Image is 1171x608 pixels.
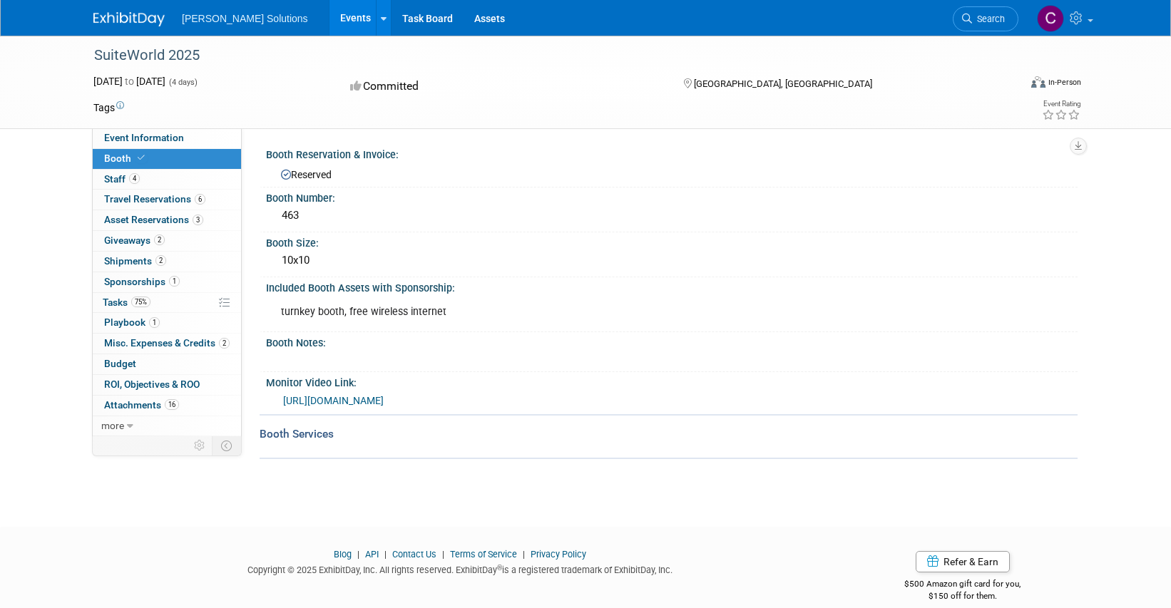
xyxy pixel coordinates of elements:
a: Blog [334,549,352,560]
a: Search [953,6,1018,31]
a: Budget [93,354,241,374]
span: 1 [169,276,180,287]
div: Booth Size: [266,232,1078,250]
span: Travel Reservations [104,193,205,205]
a: Shipments2 [93,252,241,272]
div: Included Booth Assets with Sponsorship: [266,277,1078,295]
img: Cameron Sigurdson [1037,5,1064,32]
span: to [123,76,136,87]
span: [GEOGRAPHIC_DATA], [GEOGRAPHIC_DATA] [694,78,872,89]
div: Booth Reservation & Invoice: [266,144,1078,162]
span: Playbook [104,316,160,328]
span: Sponsorships [104,276,180,287]
span: (4 days) [168,78,198,87]
div: 463 [277,205,1067,227]
div: Event Rating [1042,101,1080,108]
a: more [93,416,241,436]
a: Misc. Expenses & Credits2 [93,334,241,354]
div: Booth Services [260,426,1078,442]
a: API [365,549,379,560]
span: 16 [165,399,179,410]
td: Tags [93,101,124,115]
a: Terms of Service [450,549,517,560]
a: Attachments16 [93,396,241,416]
td: Personalize Event Tab Strip [188,436,213,455]
span: 75% [131,297,150,307]
div: Committed [346,74,661,99]
div: turnkey booth, free wireless internet [271,298,919,326]
div: Monitor Video Link: [266,372,1078,390]
a: Booth [93,149,241,169]
span: Event Information [104,132,184,143]
a: Tasks75% [93,293,241,313]
div: Copyright © 2025 ExhibitDay, Inc. All rights reserved. ExhibitDay is a registered trademark of Ex... [93,560,827,577]
div: Booth Number: [266,187,1078,205]
span: | [381,549,390,560]
a: ROI, Objectives & ROO [93,375,241,395]
div: Reserved [277,164,1067,182]
div: In-Person [1048,77,1081,88]
span: | [354,549,363,560]
a: Playbook1 [93,313,241,333]
span: Staff [104,173,140,185]
span: 6 [195,194,205,205]
div: $150 off for them. [848,590,1078,602]
span: [PERSON_NAME] Solutions [182,13,308,24]
span: Misc. Expenses & Credits [104,337,230,349]
span: Asset Reservations [104,214,203,225]
span: ROI, Objectives & ROO [104,378,200,390]
a: Giveaways2 [93,231,241,251]
div: 10x10 [277,249,1067,272]
span: 2 [219,338,230,349]
span: 4 [129,173,140,184]
span: | [439,549,448,560]
a: Privacy Policy [531,549,586,560]
div: Event Format [934,74,1081,96]
i: Booth reservation complete [138,154,145,162]
span: Tasks [103,297,150,308]
span: Budget [104,358,136,369]
span: Shipments [104,255,166,267]
img: Format-Inperson.png [1031,76,1045,88]
div: $500 Amazon gift card for you, [848,569,1078,602]
a: Event Information [93,128,241,148]
span: Attachments [104,399,179,411]
sup: ® [497,564,502,572]
span: | [519,549,528,560]
div: SuiteWorld 2025 [89,43,997,68]
span: more [101,420,124,431]
span: [DATE] [DATE] [93,76,165,87]
span: 3 [193,215,203,225]
td: Toggle Event Tabs [213,436,242,455]
img: ExhibitDay [93,12,165,26]
a: Sponsorships1 [93,272,241,292]
a: [URL][DOMAIN_NAME] [283,395,384,406]
span: 1 [149,317,160,328]
span: Booth [104,153,148,164]
span: Search [972,14,1005,24]
a: Contact Us [392,549,436,560]
a: Asset Reservations3 [93,210,241,230]
span: Giveaways [104,235,165,246]
a: Refer & Earn [916,551,1010,572]
span: 2 [154,235,165,245]
span: 2 [155,255,166,266]
div: Booth Notes: [266,332,1078,350]
a: Staff4 [93,170,241,190]
a: Travel Reservations6 [93,190,241,210]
